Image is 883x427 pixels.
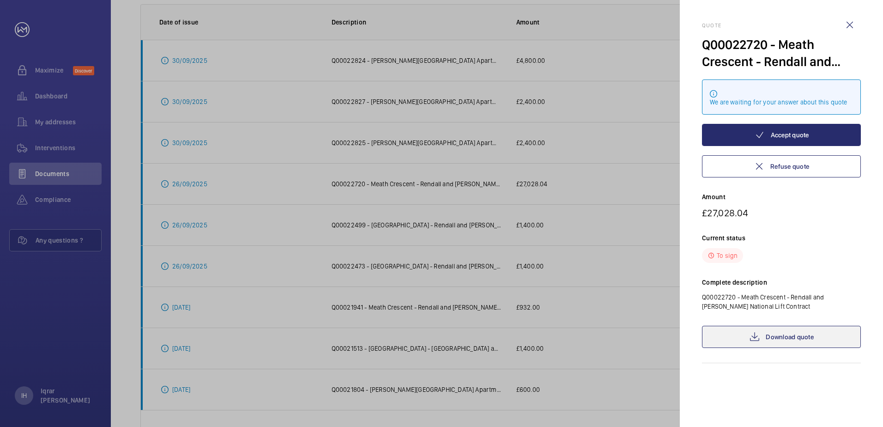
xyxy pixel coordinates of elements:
button: Accept quote [702,124,861,146]
p: Complete description [702,278,861,287]
a: Download quote [702,326,861,348]
div: Q00022720 - Meath Crescent - Rendall and [PERSON_NAME] National Lift Contract [702,36,861,70]
p: To sign [717,251,738,260]
p: £27,028.04 [702,207,861,219]
div: We are waiting for your answer about this quote [710,98,853,107]
h2: Quote [702,22,861,29]
p: Q00022720 - Meath Crescent - Rendall and [PERSON_NAME] National Lift Contract [702,293,861,311]
p: Amount [702,192,861,201]
p: Current status [702,233,861,243]
button: Refuse quote [702,155,861,177]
